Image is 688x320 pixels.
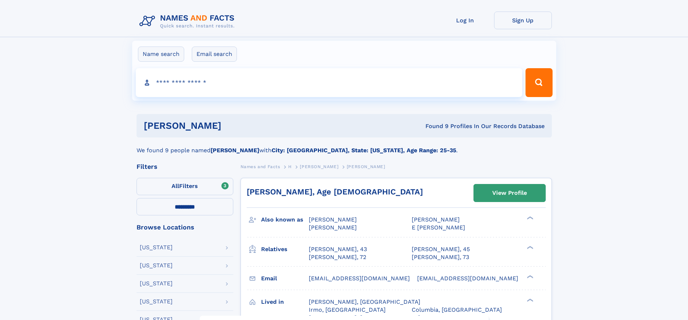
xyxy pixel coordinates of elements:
label: Filters [137,178,233,195]
span: All [172,183,179,189]
a: [PERSON_NAME] [300,162,338,171]
div: View Profile [492,185,527,201]
span: [PERSON_NAME], [GEOGRAPHIC_DATA] [309,298,420,305]
div: Found 9 Profiles In Our Records Database [323,122,545,130]
div: ❯ [525,216,534,220]
span: [PERSON_NAME] [412,216,460,223]
span: [PERSON_NAME] [309,224,357,231]
input: search input [136,68,523,97]
a: [PERSON_NAME], 43 [309,245,367,253]
span: [PERSON_NAME] [347,164,385,169]
div: [US_STATE] [140,299,173,304]
h3: Also known as [261,214,309,226]
a: [PERSON_NAME], 73 [412,253,469,261]
a: Names and Facts [241,162,280,171]
a: [PERSON_NAME], 45 [412,245,470,253]
span: [PERSON_NAME] [309,216,357,223]
div: Browse Locations [137,224,233,231]
span: [PERSON_NAME] [300,164,338,169]
a: View Profile [474,184,545,202]
h3: Relatives [261,243,309,255]
a: [PERSON_NAME], 72 [309,253,366,261]
div: [US_STATE] [140,281,173,286]
div: ❯ [525,298,534,302]
div: We found 9 people named with . [137,137,552,155]
a: H [288,162,292,171]
label: Email search [192,47,237,62]
h3: Lived in [261,296,309,308]
span: H [288,164,292,169]
div: Filters [137,163,233,170]
a: Log In [436,12,494,29]
b: City: [GEOGRAPHIC_DATA], State: [US_STATE], Age Range: 25-35 [272,147,456,154]
div: [US_STATE] [140,245,173,250]
label: Name search [138,47,184,62]
h1: [PERSON_NAME] [144,121,324,130]
a: [PERSON_NAME], Age [DEMOGRAPHIC_DATA] [247,187,423,196]
span: [EMAIL_ADDRESS][DOMAIN_NAME] [309,275,410,282]
h3: Email [261,272,309,285]
button: Search Button [525,68,552,97]
a: Sign Up [494,12,552,29]
span: [EMAIL_ADDRESS][DOMAIN_NAME] [417,275,518,282]
span: E [PERSON_NAME] [412,224,465,231]
b: [PERSON_NAME] [211,147,259,154]
span: Columbia, [GEOGRAPHIC_DATA] [412,306,502,313]
img: Logo Names and Facts [137,12,241,31]
span: Irmo, [GEOGRAPHIC_DATA] [309,306,386,313]
div: [US_STATE] [140,263,173,268]
div: ❯ [525,274,534,279]
div: ❯ [525,245,534,250]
